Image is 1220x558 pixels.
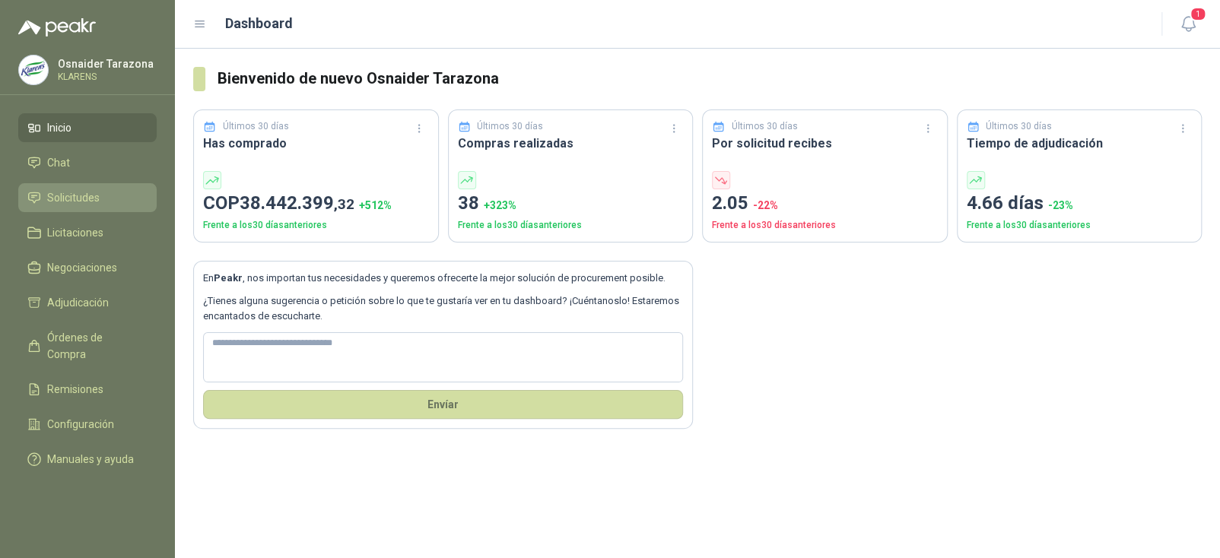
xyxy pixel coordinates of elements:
[240,192,354,214] span: 38.442.399
[47,381,103,398] span: Remisiones
[18,113,157,142] a: Inicio
[1190,7,1206,21] span: 1
[203,189,429,218] p: COP
[203,134,429,153] h3: Has comprado
[458,134,684,153] h3: Compras realizadas
[1048,199,1073,211] span: -23 %
[986,119,1052,134] p: Últimos 30 días
[458,218,684,233] p: Frente a los 30 días anteriores
[203,271,683,286] p: En , nos importan tus necesidades y queremos ofrecerte la mejor solución de procurement posible.
[334,195,354,213] span: ,32
[18,253,157,282] a: Negociaciones
[47,416,114,433] span: Configuración
[47,294,109,311] span: Adjudicación
[47,154,70,171] span: Chat
[223,119,289,134] p: Últimos 30 días
[18,18,96,36] img: Logo peakr
[47,259,117,276] span: Negociaciones
[484,199,516,211] span: + 323 %
[214,272,243,284] b: Peakr
[967,134,1193,153] h3: Tiempo de adjudicación
[203,390,683,419] button: Envíar
[203,293,683,325] p: ¿Tienes alguna sugerencia o petición sobre lo que te gustaría ver en tu dashboard? ¡Cuéntanoslo! ...
[18,410,157,439] a: Configuración
[18,323,157,369] a: Órdenes de Compra
[203,218,429,233] p: Frente a los 30 días anteriores
[1174,11,1202,38] button: 1
[47,329,142,363] span: Órdenes de Compra
[477,119,543,134] p: Últimos 30 días
[967,218,1193,233] p: Frente a los 30 días anteriores
[47,224,103,241] span: Licitaciones
[753,199,778,211] span: -22 %
[47,189,100,206] span: Solicitudes
[58,59,154,69] p: Osnaider Tarazona
[58,72,154,81] p: KLARENS
[967,189,1193,218] p: 4.66 días
[712,134,938,153] h3: Por solicitud recibes
[458,189,684,218] p: 38
[47,119,71,136] span: Inicio
[18,183,157,212] a: Solicitudes
[712,218,938,233] p: Frente a los 30 días anteriores
[19,55,48,84] img: Company Logo
[18,148,157,177] a: Chat
[18,218,157,247] a: Licitaciones
[18,288,157,317] a: Adjudicación
[225,13,293,34] h1: Dashboard
[732,119,798,134] p: Últimos 30 días
[359,199,392,211] span: + 512 %
[47,451,134,468] span: Manuales y ayuda
[712,189,938,218] p: 2.05
[18,445,157,474] a: Manuales y ayuda
[18,375,157,404] a: Remisiones
[218,67,1202,90] h3: Bienvenido de nuevo Osnaider Tarazona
